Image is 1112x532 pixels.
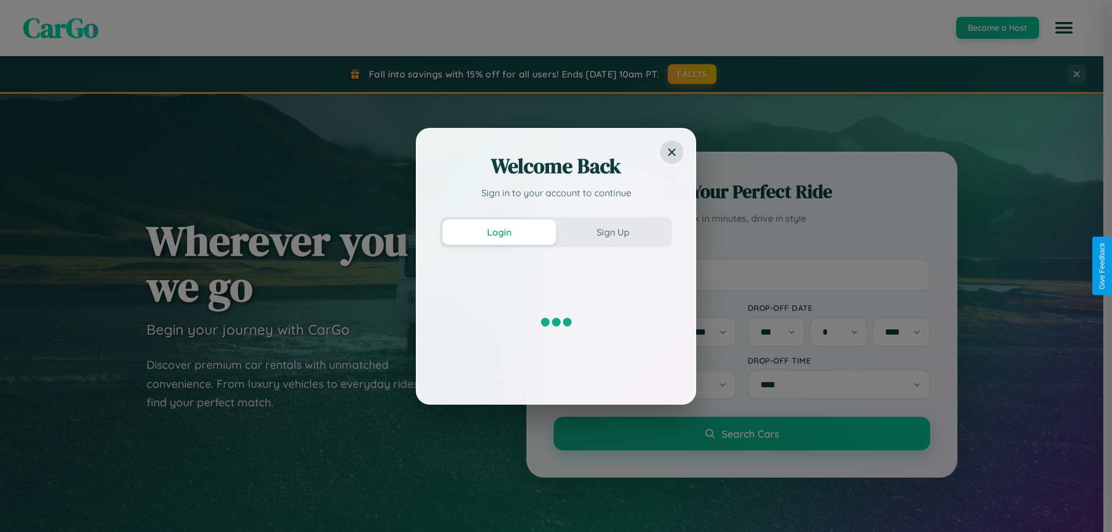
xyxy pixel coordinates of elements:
button: Login [442,219,556,245]
iframe: Intercom live chat [12,493,39,520]
button: Sign Up [556,219,670,245]
div: Give Feedback [1098,243,1106,289]
p: Sign in to your account to continue [440,186,672,200]
h2: Welcome Back [440,152,672,180]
